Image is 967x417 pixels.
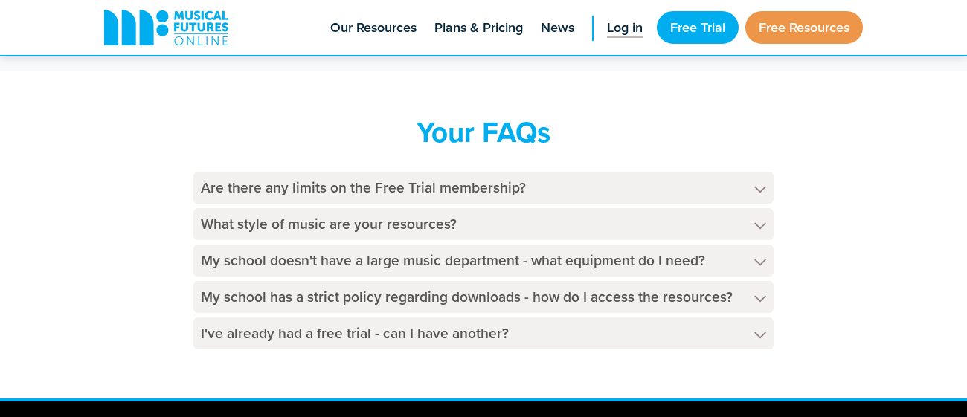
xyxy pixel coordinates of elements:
h4: Are there any limits on the Free Trial membership? [193,172,774,204]
h4: I've already had a free trial - can I have another? [193,317,774,349]
span: Our Resources [330,18,417,38]
span: Plans & Pricing [434,18,523,38]
span: News [541,18,574,38]
a: Free Trial [657,11,739,44]
a: Free Resources [745,11,863,44]
h4: What style of music are your resources? [193,208,774,240]
h4: My school has a strict policy regarding downloads - how do I access the resources? [193,281,774,313]
span: Log in [607,18,643,38]
h4: My school doesn't have a large music department - what equipment do I need? [193,245,774,277]
h2: Your FAQs [193,115,774,149]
